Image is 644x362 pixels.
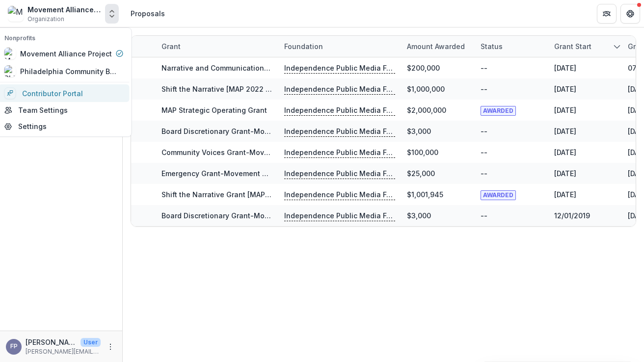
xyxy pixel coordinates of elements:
[284,168,395,179] p: Independence Public Media Foundation
[161,190,286,199] a: Shift the Narrative Grant [MAP 2019]
[26,347,101,356] p: [PERSON_NAME][EMAIL_ADDRESS][DOMAIN_NAME]
[156,41,187,52] div: Grant
[407,105,446,115] div: $2,000,000
[481,210,487,221] div: --
[554,126,576,136] div: [DATE]
[475,36,548,57] div: Status
[401,36,475,57] div: Amount awarded
[284,105,395,116] p: Independence Public Media Foundation
[105,341,116,353] button: More
[407,189,443,200] div: $1,001,945
[481,106,516,116] span: AWARDED
[284,210,395,221] p: Independence Public Media Foundation
[481,84,487,94] div: --
[161,148,421,156] a: Community Voices Grant-Movement Alliance Project-07/13/2020-8/30/2021
[407,63,440,73] div: $200,000
[161,127,421,135] a: Board Discretionary Grant-Movement Alliance Project-12/1/2020-12/31/2021
[105,4,119,24] button: Open entity switcher
[475,41,509,52] div: Status
[548,36,622,57] div: Grant start
[554,189,576,200] div: [DATE]
[8,6,24,22] img: Movement Alliance Project
[161,85,298,93] a: Shift the Narrative [MAP 2022 Renewal]
[278,41,329,52] div: Foundation
[161,169,383,178] a: Emergency Grant-Movement Alliance Project-5/8/2020-6/8/2021
[407,126,431,136] div: $3,000
[407,210,431,221] div: $3,000
[481,168,487,179] div: --
[161,106,267,114] a: MAP Strategic Operating Grant
[131,8,165,19] div: Proposals
[27,15,64,24] span: Organization
[127,6,169,21] nav: breadcrumb
[554,63,576,73] div: [DATE]
[284,147,395,158] p: Independence Public Media Foundation
[161,211,421,220] a: Board Discretionary Grant-Movement Alliance Project-12/1/2019-11/30/2020
[554,105,576,115] div: [DATE]
[284,63,395,74] p: Independence Public Media Foundation
[26,337,77,347] p: [PERSON_NAME]
[278,36,401,57] div: Foundation
[156,36,278,57] div: Grant
[597,4,617,24] button: Partners
[481,63,487,73] div: --
[620,4,640,24] button: Get Help
[80,338,101,347] p: User
[10,343,18,350] div: Fred Pinguel
[548,41,597,52] div: Grant start
[161,64,372,72] a: Narrative and Communications Capacity for Alliance Building
[481,147,487,157] div: --
[481,190,516,200] span: AWARDED
[481,126,487,136] div: --
[554,210,590,221] div: 12/01/2019
[554,168,576,179] div: [DATE]
[407,168,435,179] div: $25,000
[284,189,395,200] p: Independence Public Media Foundation
[554,84,576,94] div: [DATE]
[401,41,471,52] div: Amount awarded
[27,4,101,15] div: Movement Alliance Project
[554,147,576,157] div: [DATE]
[613,43,621,51] svg: sorted descending
[284,126,395,137] p: Independence Public Media Foundation
[407,84,445,94] div: $1,000,000
[284,84,395,95] p: Independence Public Media Foundation
[407,147,438,157] div: $100,000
